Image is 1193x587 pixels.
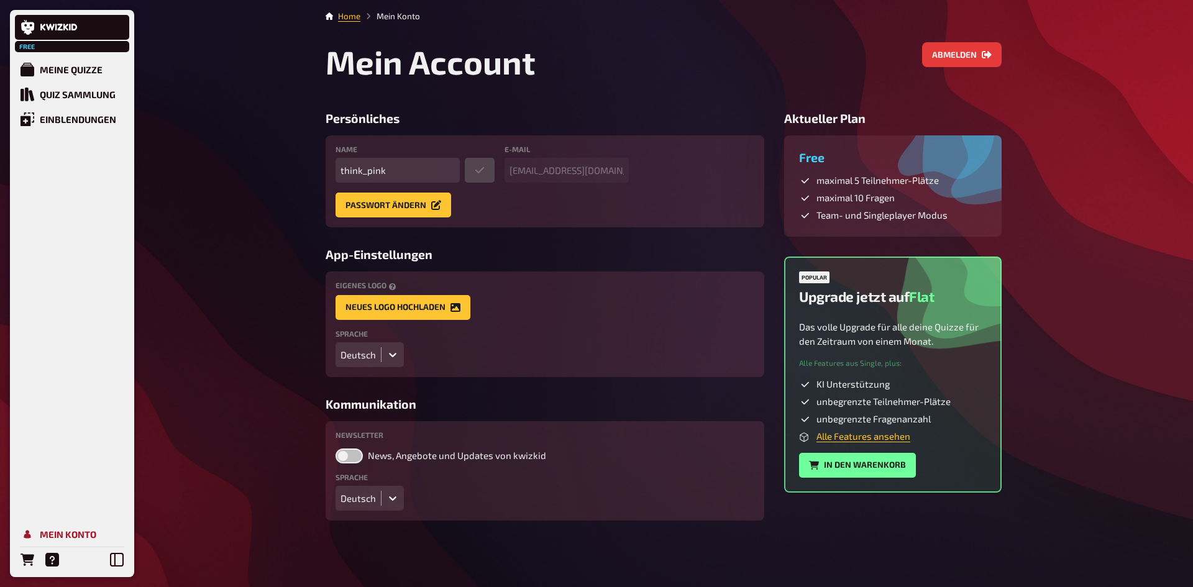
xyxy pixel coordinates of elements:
[784,111,1002,125] h3: Aktueller Plan
[360,10,420,22] li: Mein Konto
[15,57,129,82] a: Meine Quizze
[799,320,987,348] p: Das volle Upgrade für alle deine Quizze für den Zeitraum von einem Monat.
[326,42,536,81] h1: Mein Account
[338,10,360,22] li: Home
[816,378,890,391] span: KI Unterstützung
[326,397,764,411] h3: Kommunikation
[799,358,902,368] small: Alle Features aus Single, plus :
[40,547,65,572] a: Hilfe
[16,43,39,50] span: Free
[816,430,910,442] a: Alle Features ansehen
[816,396,951,408] span: unbegrenzte Teilnehmer-Plätze
[15,522,129,547] a: Mein Konto
[799,288,935,305] h2: Upgrade jetzt auf
[505,145,629,153] label: E-Mail
[338,11,360,21] a: Home
[799,271,830,283] div: Popular
[15,107,129,132] a: Einblendungen
[341,349,376,360] div: Deutsch
[40,529,96,540] div: Mein Konto
[336,330,754,337] label: Sprache
[816,413,931,425] span: unbegrenzte Fragenanzahl
[816,209,948,222] span: Team- und Singleplayer Modus
[326,111,764,125] h3: Persönliches
[816,192,895,204] span: maximal 10 Fragen
[40,114,116,125] div: Einblendungen
[799,150,987,165] h3: Free
[326,247,764,262] h3: App-Einstellungen
[336,473,754,481] label: Sprache
[336,193,451,217] button: Passwort ändern
[40,89,116,100] div: Quiz Sammlung
[336,448,754,463] label: News, Angebote und Updates von kwizkid
[922,42,1002,67] button: Abmelden
[341,493,376,504] div: Deutsch
[816,175,939,187] span: maximal 5 Teilnehmer-Plätze
[799,453,916,478] button: In den Warenkorb
[15,547,40,572] a: Bestellungen
[336,281,754,289] label: Eigenes Logo
[336,431,754,439] label: Newsletter
[15,82,129,107] a: Quiz Sammlung
[909,288,934,305] span: Flat
[336,295,470,320] button: Neues Logo hochladen
[40,64,103,75] div: Meine Quizze
[336,145,495,153] label: Name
